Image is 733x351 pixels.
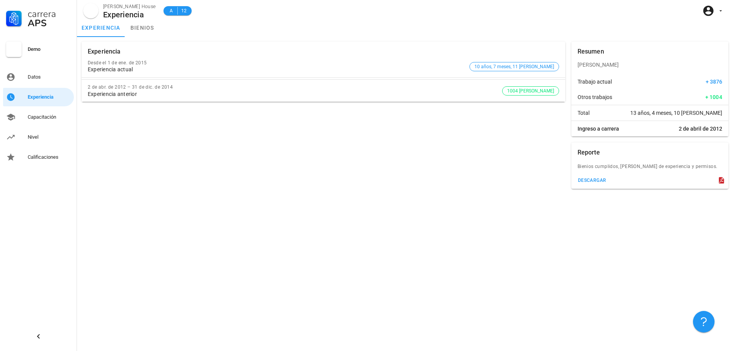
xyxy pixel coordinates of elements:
div: descargar [578,178,606,183]
div: Datos [28,74,71,80]
div: APS [28,18,71,28]
div: Bienios cumplidos, [PERSON_NAME] de experiencia y permisos. [571,163,728,175]
a: Datos [3,68,74,86]
div: Desde el 1 de ene. de 2015 [88,60,466,65]
span: + 3876 [706,78,722,86]
div: Demo [28,46,71,52]
div: Resumen [578,42,604,62]
div: Capacitación [28,114,71,120]
span: 12 [181,7,187,15]
a: bienios [125,18,160,37]
div: 2 de abr. de 2012 – 31 de dic. de 2014 [88,84,502,90]
span: Ingreso a carrera [578,125,619,133]
span: + 1004 [705,93,723,101]
a: Experiencia [3,88,74,106]
div: [PERSON_NAME] [571,55,728,74]
div: Experiencia anterior [88,91,502,97]
span: 1004 [PERSON_NAME] [507,87,554,95]
div: [PERSON_NAME] House [103,3,156,10]
span: 13 años, 4 meses, 10 [PERSON_NAME] [630,109,722,117]
div: Experiencia [103,10,156,19]
a: experiencia [77,18,125,37]
span: 2 de abril de 2012 [679,125,722,133]
div: Nivel [28,134,71,140]
button: descargar [574,175,609,186]
div: Experiencia actual [88,66,466,73]
span: Total [578,109,589,117]
div: Calificaciones [28,154,71,160]
a: Calificaciones [3,148,74,166]
span: 10 años, 7 meses, 11 [PERSON_NAME] [474,62,554,71]
span: A [168,7,174,15]
span: Otros trabajos [578,93,612,101]
div: Experiencia [28,94,71,100]
span: Trabajo actual [578,78,612,86]
a: Nivel [3,128,74,146]
div: Carrera [28,9,71,18]
div: Reporte [578,143,600,163]
div: Experiencia [88,42,121,62]
div: avatar [83,3,99,18]
a: Capacitación [3,108,74,126]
